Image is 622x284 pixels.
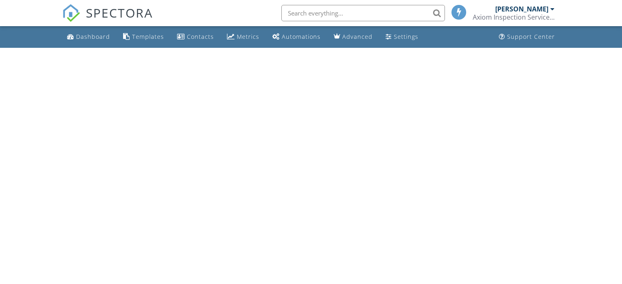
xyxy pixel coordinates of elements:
[174,29,217,45] a: Contacts
[394,33,418,40] div: Settings
[342,33,373,40] div: Advanced
[282,33,321,40] div: Automations
[120,29,167,45] a: Templates
[224,29,263,45] a: Metrics
[62,4,80,22] img: The Best Home Inspection Software - Spectora
[382,29,422,45] a: Settings
[507,33,555,40] div: Support Center
[473,13,555,21] div: Axiom Inspection Services LLC
[76,33,110,40] div: Dashboard
[86,4,153,21] span: SPECTORA
[62,11,153,28] a: SPECTORA
[281,5,445,21] input: Search everything...
[64,29,113,45] a: Dashboard
[187,33,214,40] div: Contacts
[496,29,558,45] a: Support Center
[495,5,548,13] div: [PERSON_NAME]
[269,29,324,45] a: Automations (Basic)
[330,29,376,45] a: Advanced
[237,33,259,40] div: Metrics
[132,33,164,40] div: Templates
